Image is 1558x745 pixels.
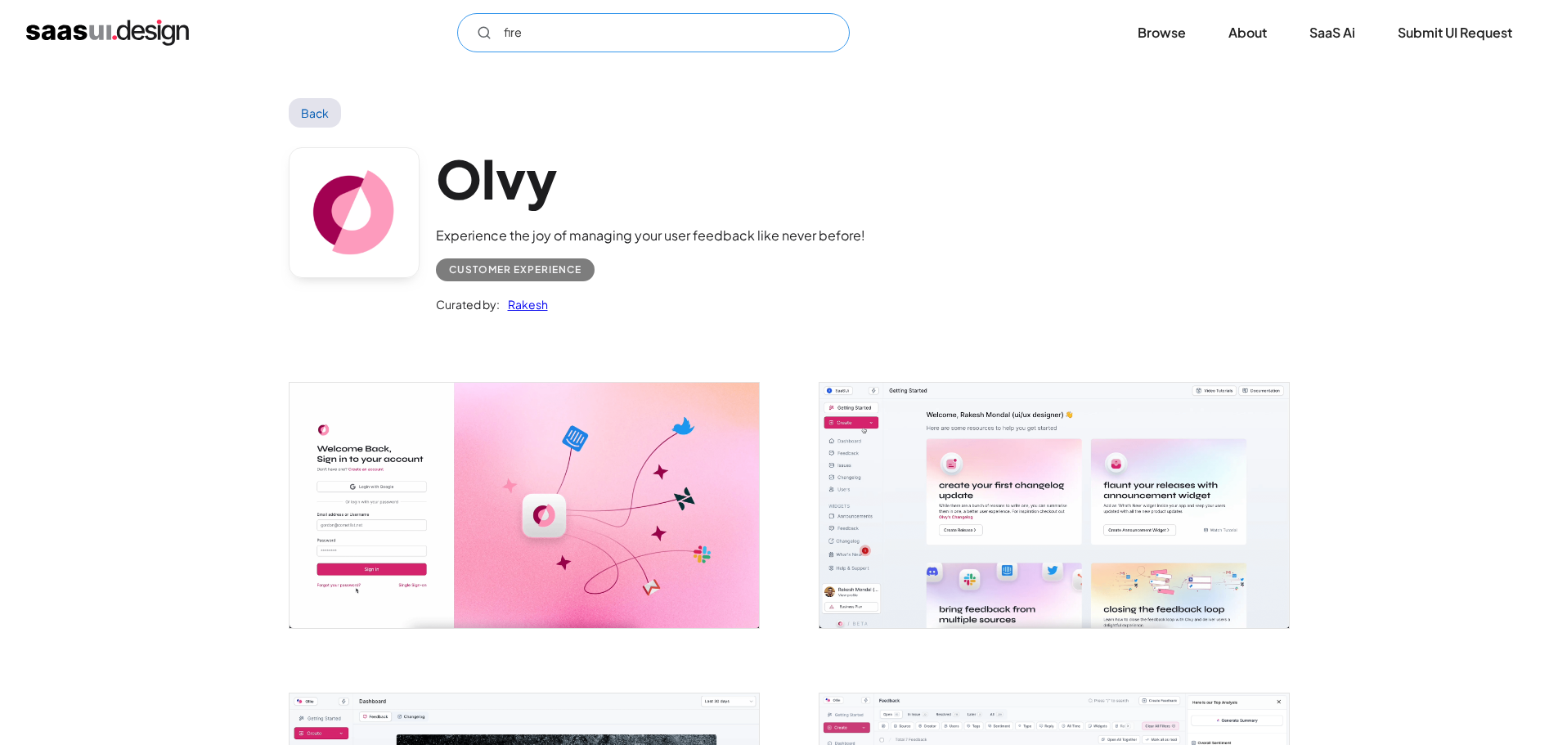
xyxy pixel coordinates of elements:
[1378,15,1532,51] a: Submit UI Request
[457,13,850,52] form: Email Form
[819,383,1289,627] a: open lightbox
[1209,15,1286,51] a: About
[436,294,500,314] div: Curated by:
[289,98,342,128] a: Back
[457,13,850,52] input: Search UI designs you're looking for...
[819,383,1289,627] img: 64151e20babae48621cbc73d_Olvy%20Getting%20Started.png
[290,383,759,627] img: 64151e20babae4e17ecbc73e_Olvy%20Sign%20In.png
[26,20,189,46] a: home
[1290,15,1375,51] a: SaaS Ai
[449,260,581,280] div: Customer Experience
[436,226,865,245] div: Experience the joy of managing your user feedback like never before!
[436,147,865,210] h1: Olvy
[500,294,548,314] a: Rakesh
[1118,15,1206,51] a: Browse
[290,383,759,627] a: open lightbox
